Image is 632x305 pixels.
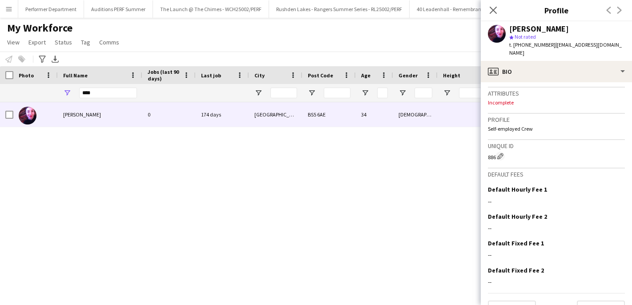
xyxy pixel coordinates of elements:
[488,152,625,161] div: 886
[488,125,625,132] p: Self-employed Crew
[50,54,60,64] app-action-btn: Export XLSX
[488,239,544,247] h3: Default Fixed Fee 1
[308,72,333,79] span: Post Code
[361,72,370,79] span: Age
[269,0,410,18] button: Rushden Lakes - Rangers Summer Series - RL25002/PERF
[254,89,262,97] button: Open Filter Menu
[488,142,625,150] h3: Unique ID
[7,38,20,46] span: View
[153,0,269,18] button: The Launch @ The Chimes - WCH25002/PERF
[99,38,119,46] span: Comms
[481,61,632,82] div: Bio
[443,89,451,97] button: Open Filter Menu
[4,36,23,48] a: View
[142,102,196,127] div: 0
[79,88,137,98] input: Full Name Filter Input
[84,0,153,18] button: Auditions PERF Summer
[377,88,388,98] input: Age Filter Input
[63,111,101,118] span: [PERSON_NAME]
[488,116,625,124] h3: Profile
[7,21,72,35] span: My Workforce
[488,278,625,286] div: --
[415,88,432,98] input: Gender Filter Input
[249,102,302,127] div: [GEOGRAPHIC_DATA]
[270,88,297,98] input: City Filter Input
[443,72,460,79] span: Height
[19,107,36,124] img: Tanya Wolf
[148,68,180,82] span: Jobs (last 90 days)
[254,72,265,79] span: City
[201,72,221,79] span: Last job
[63,89,71,97] button: Open Filter Menu
[488,213,547,221] h3: Default Hourly Fee 2
[509,41,622,56] span: | [EMAIL_ADDRESS][DOMAIN_NAME]
[19,72,34,79] span: Photo
[18,0,84,18] button: Performer Department
[488,266,544,274] h3: Default Fixed Fee 2
[302,102,356,127] div: BS5 6AE
[515,33,536,40] span: Not rated
[488,89,625,97] h3: Attributes
[399,72,418,79] span: Gender
[324,88,350,98] input: Post Code Filter Input
[96,36,123,48] a: Comms
[399,89,407,97] button: Open Filter Menu
[488,197,625,205] div: --
[196,102,249,127] div: 174 days
[488,251,625,259] div: --
[55,38,72,46] span: Status
[361,89,369,97] button: Open Filter Menu
[25,36,49,48] a: Export
[488,224,625,232] div: --
[488,185,547,193] h3: Default Hourly Fee 1
[481,4,632,16] h3: Profile
[459,88,521,98] input: Height Filter Input
[37,54,48,64] app-action-btn: Advanced filters
[410,0,548,18] button: 40 Leadenhall - Remembrance Band - 40LH25002/PERF
[28,38,46,46] span: Export
[77,36,94,48] a: Tag
[509,41,556,48] span: t. [PHONE_NUMBER]
[308,89,316,97] button: Open Filter Menu
[509,25,569,33] div: [PERSON_NAME]
[488,170,625,178] h3: Default fees
[488,99,625,106] p: Incomplete
[51,36,76,48] a: Status
[393,102,438,127] div: [DEMOGRAPHIC_DATA]
[356,102,393,127] div: 34
[81,38,90,46] span: Tag
[63,72,88,79] span: Full Name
